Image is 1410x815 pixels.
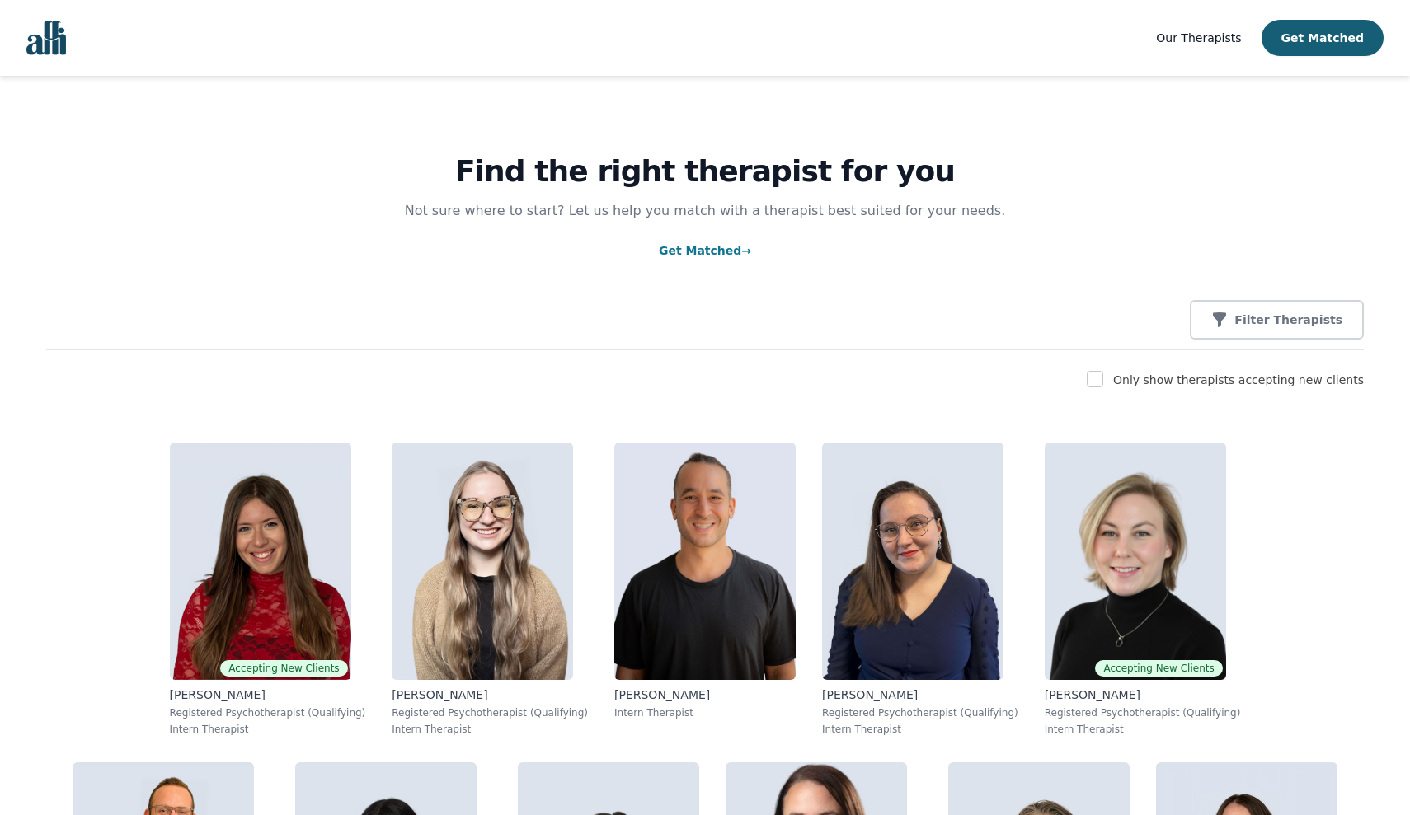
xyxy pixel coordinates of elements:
[1045,723,1241,736] p: Intern Therapist
[614,443,796,680] img: Kavon_Banejad
[1113,373,1364,386] label: Only show therapists accepting new clients
[1032,429,1254,749] a: Jocelyn_CrawfordAccepting New Clients[PERSON_NAME]Registered Psychotherapist (Qualifying)Intern T...
[392,706,588,719] p: Registered Psychotherapist (Qualifying)
[614,686,796,703] p: [PERSON_NAME]
[659,244,751,257] a: Get Matched
[170,723,366,736] p: Intern Therapist
[388,201,1022,221] p: Not sure where to start? Let us help you match with a therapist best suited for your needs.
[614,706,796,719] p: Intern Therapist
[601,429,809,749] a: Kavon_Banejad[PERSON_NAME]Intern Therapist
[1156,28,1241,48] a: Our Therapists
[170,443,351,680] img: Alisha_Levine
[1045,706,1241,719] p: Registered Psychotherapist (Qualifying)
[1262,20,1384,56] button: Get Matched
[1095,660,1222,677] span: Accepting New Clients
[170,686,366,703] p: [PERSON_NAME]
[26,21,66,55] img: alli logo
[170,706,366,719] p: Registered Psychotherapist (Qualifying)
[1045,686,1241,703] p: [PERSON_NAME]
[809,429,1032,749] a: Vanessa_McCulloch[PERSON_NAME]Registered Psychotherapist (Qualifying)Intern Therapist
[392,443,573,680] img: Faith_Woodley
[1156,31,1241,44] span: Our Therapists
[1045,443,1226,680] img: Jocelyn_Crawford
[1234,311,1342,328] p: Filter Therapists
[822,706,1018,719] p: Registered Psychotherapist (Qualifying)
[822,443,1003,680] img: Vanessa_McCulloch
[741,244,751,257] span: →
[220,660,347,677] span: Accepting New Clients
[1190,300,1364,340] button: Filter Therapists
[392,723,588,736] p: Intern Therapist
[46,155,1364,188] h1: Find the right therapist for you
[157,429,379,749] a: Alisha_LevineAccepting New Clients[PERSON_NAME]Registered Psychotherapist (Qualifying)Intern Ther...
[378,429,601,749] a: Faith_Woodley[PERSON_NAME]Registered Psychotherapist (Qualifying)Intern Therapist
[822,723,1018,736] p: Intern Therapist
[822,686,1018,703] p: [PERSON_NAME]
[392,686,588,703] p: [PERSON_NAME]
